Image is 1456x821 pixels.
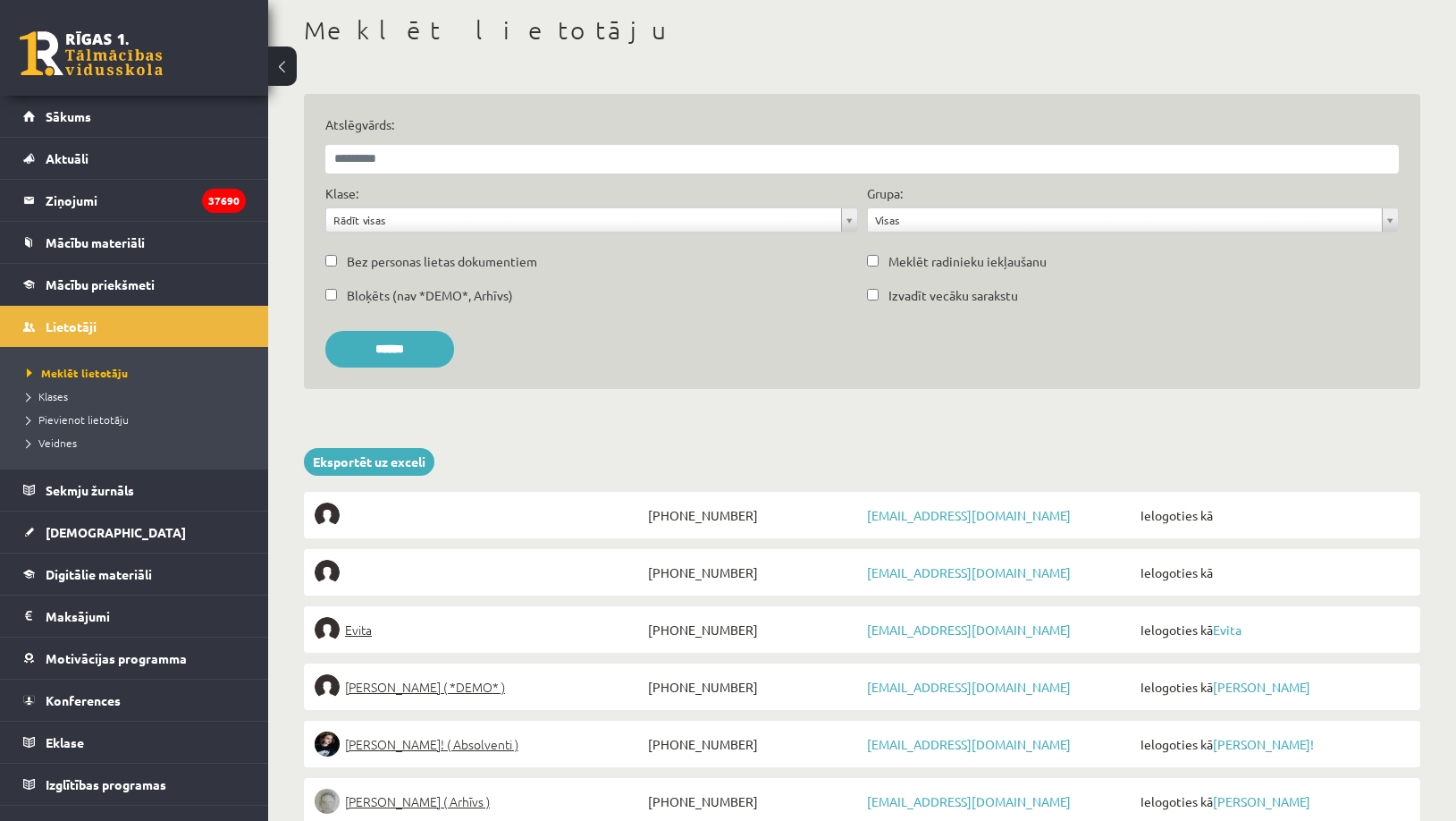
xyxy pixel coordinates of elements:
span: Ielogoties kā [1136,560,1410,585]
label: Klase: [325,184,358,203]
h1: Meklēt lietotāju [304,15,1420,46]
span: [PHONE_NUMBER] [644,674,863,699]
span: Mācību priekšmeti [46,276,155,292]
label: Bloķēts (nav *DEMO*, Arhīvs) [347,286,513,305]
span: [PERSON_NAME] ( Arhīvs ) [345,789,490,814]
a: Mācību priekšmeti [23,264,246,305]
span: [PHONE_NUMBER] [644,503,863,528]
label: Meklēt radinieku iekļaušanu [888,252,1047,271]
span: Konferences [46,692,121,708]
a: [PERSON_NAME]! ( Absolventi ) [315,732,644,757]
a: Rīgas 1. Tālmācības vidusskola [20,31,163,76]
a: Rādīt visas [326,208,857,232]
span: Rādīt visas [333,208,834,232]
a: [EMAIL_ADDRESS][DOMAIN_NAME] [867,793,1071,809]
a: Eklase [23,722,246,763]
img: Elīna Elizabete Ancveriņa [315,674,340,699]
a: Lietotāji [23,306,246,347]
img: Evita [315,617,340,642]
span: Meklēt lietotāju [27,366,128,380]
span: [DEMOGRAPHIC_DATA] [46,524,186,540]
a: Meklēt lietotāju [27,365,250,381]
span: Ielogoties kā [1136,617,1410,642]
a: Evita [1213,622,1241,638]
a: [PERSON_NAME] ( *DEMO* ) [315,674,644,699]
a: Eksportēt uz exceli [304,448,434,476]
span: Pievienot lietotāju [27,412,129,427]
a: Maksājumi [23,596,246,637]
span: Mācību materiāli [46,234,145,250]
span: Sekmju žurnāls [46,482,134,498]
a: [PERSON_NAME] ( Arhīvs ) [315,789,644,814]
a: Konferences [23,680,246,721]
a: [EMAIL_ADDRESS][DOMAIN_NAME] [867,564,1071,580]
a: Veidnes [27,435,250,451]
a: Sekmju žurnāls [23,470,246,511]
label: Bez personas lietas dokumentiem [347,252,537,271]
a: Klases [27,388,250,404]
a: Visas [868,208,1399,232]
span: Motivācijas programma [46,650,187,666]
label: Grupa: [867,184,903,203]
i: 37690 [202,189,246,213]
span: Aktuāli [46,150,88,166]
a: Ziņojumi37690 [23,180,246,221]
label: Izvadīt vecāku sarakstu [888,286,1018,305]
span: Visas [875,208,1376,232]
span: Ielogoties kā [1136,674,1410,699]
span: Sākums [46,108,91,124]
a: Pievienot lietotāju [27,411,250,427]
span: [PHONE_NUMBER] [644,617,863,642]
a: Aktuāli [23,138,246,179]
a: [DEMOGRAPHIC_DATA] [23,512,246,553]
span: Klases [27,389,68,403]
a: Digitālie materiāli [23,554,246,595]
img: Lelde Braune [315,789,340,814]
span: [PHONE_NUMBER] [644,732,863,757]
span: Izglītības programas [46,776,166,792]
span: Ielogoties kā [1136,732,1410,757]
span: Evita [345,617,372,642]
a: [EMAIL_ADDRESS][DOMAIN_NAME] [867,622,1071,638]
span: [PHONE_NUMBER] [644,789,863,814]
span: Veidnes [27,436,77,450]
span: [PHONE_NUMBER] [644,560,863,585]
a: [EMAIL_ADDRESS][DOMAIN_NAME] [867,736,1071,752]
img: Sofija Anrio-Karlauska! [315,732,340,757]
span: [PERSON_NAME] ( *DEMO* ) [345,674,505,699]
span: Ielogoties kā [1136,789,1410,814]
legend: Ziņojumi [46,180,246,221]
label: Atslēgvārds: [325,115,1399,134]
a: [PERSON_NAME] [1213,793,1310,809]
span: Eklase [46,734,84,750]
span: Ielogoties kā [1136,503,1410,528]
span: Lietotāji [46,318,97,334]
a: Sākums [23,96,246,137]
a: Izglītības programas [23,764,246,805]
a: [EMAIL_ADDRESS][DOMAIN_NAME] [867,679,1071,695]
a: [PERSON_NAME]! [1213,736,1314,752]
a: Motivācijas programma [23,638,246,679]
a: Mācību materiāli [23,222,246,263]
legend: Maksājumi [46,596,246,637]
span: Digitālie materiāli [46,566,152,582]
a: [PERSON_NAME] [1213,679,1310,695]
a: Evita [315,617,644,642]
span: [PERSON_NAME]! ( Absolventi ) [345,732,518,757]
a: [EMAIL_ADDRESS][DOMAIN_NAME] [867,507,1071,523]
